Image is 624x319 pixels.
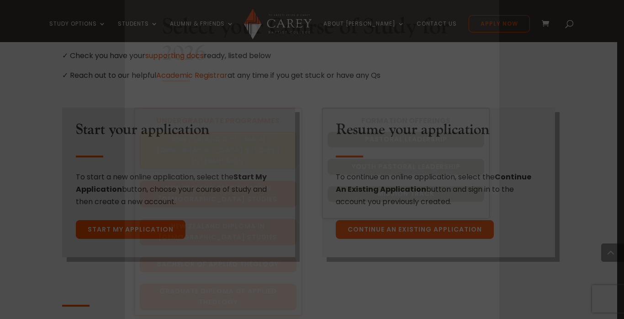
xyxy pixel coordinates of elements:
[140,219,296,245] a: New Zealand Diploma in [DEMOGRAPHIC_DATA] Studies
[328,159,484,174] a: Youth Pastoral Leadership
[328,186,484,202] a: Mission Track
[328,115,484,126] div: FORMATION OFFERINGS
[328,132,484,147] a: Pastoral Leadership
[140,284,296,310] a: Graduate Diploma of Applied Theology
[140,181,296,207] a: New Zealand Certificate in [DEMOGRAPHIC_DATA] Studies
[140,257,296,272] a: Bachelor of Applied Theology
[140,115,296,126] div: UNDERGRADUATE PROGRAMMES
[140,132,296,169] a: New Zealand Diploma in [DEMOGRAPHIC_DATA] Studies | Intermission
[162,14,462,71] h2: Select your Course of Study for 2026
